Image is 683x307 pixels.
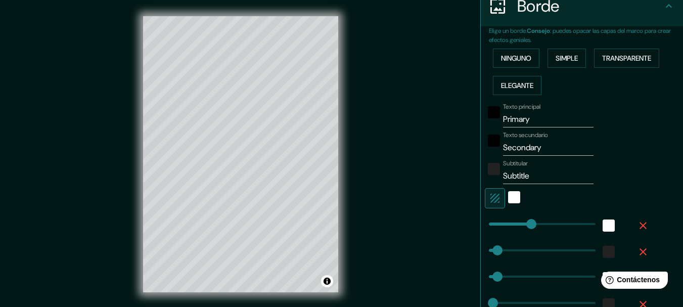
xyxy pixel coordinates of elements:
font: Consejo [527,27,550,35]
font: Simple [556,54,578,63]
font: Elige un borde. [489,27,527,35]
button: Elegante [493,76,541,95]
button: negro [488,106,500,118]
button: blanco [508,191,520,203]
font: Elegante [501,81,533,90]
button: Transparente [594,49,659,68]
button: Ninguno [493,49,539,68]
font: Texto secundario [503,131,548,139]
font: Ninguno [501,54,531,63]
font: Subtitular [503,159,528,167]
button: color-222222 [488,163,500,175]
button: negro [488,135,500,147]
font: Texto principal [503,103,540,111]
iframe: Lanzador de widgets de ayuda [593,268,672,296]
button: Simple [548,49,586,68]
button: blanco [603,220,615,232]
font: Transparente [602,54,651,63]
font: : puedes opacar las capas del marco para crear efectos geniales. [489,27,671,44]
button: color-222222 [603,246,615,258]
button: Activar o desactivar atribución [321,275,333,287]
